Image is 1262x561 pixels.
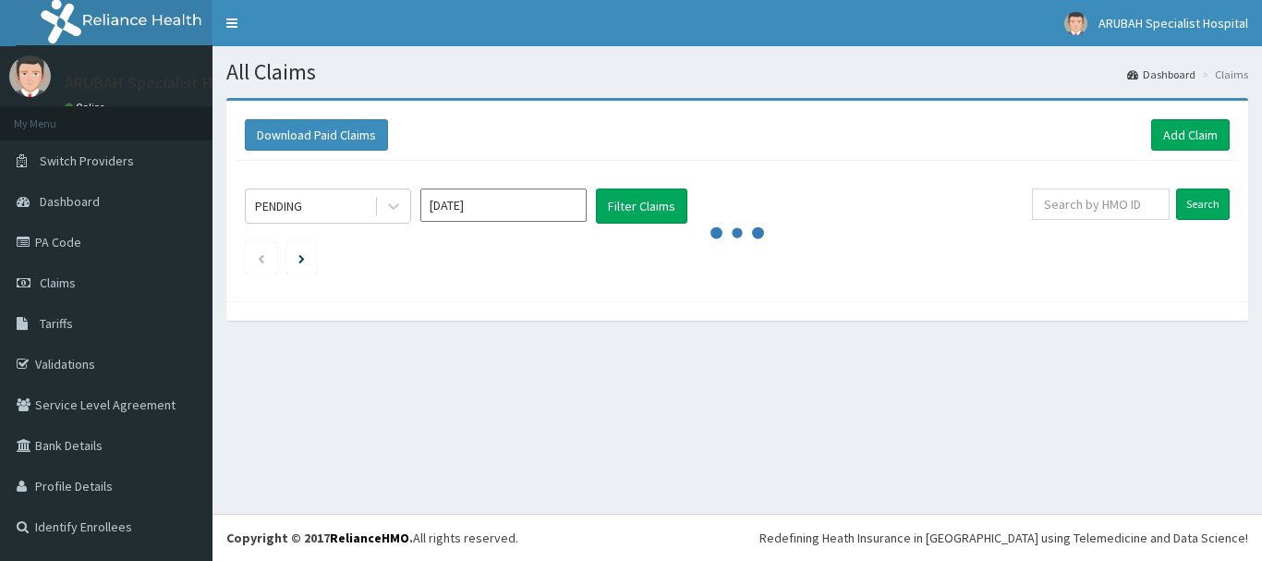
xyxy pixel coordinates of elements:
[759,529,1248,547] div: Redefining Heath Insurance in [GEOGRAPHIC_DATA] using Telemedicine and Data Science!
[255,197,302,215] div: PENDING
[9,55,51,97] img: User Image
[420,189,587,222] input: Select Month and Year
[596,189,687,224] button: Filter Claims
[212,514,1262,561] footer: All rights reserved.
[65,101,109,114] a: Online
[40,152,134,169] span: Switch Providers
[245,119,388,151] button: Download Paid Claims
[40,274,76,291] span: Claims
[257,250,265,266] a: Previous page
[1064,12,1087,35] img: User Image
[226,60,1248,84] h1: All Claims
[65,75,263,91] p: ARUBAH Specialist Hospital
[226,530,413,546] strong: Copyright © 2017 .
[1032,189,1170,220] input: Search by HMO ID
[1151,119,1230,151] a: Add Claim
[1197,67,1248,82] li: Claims
[330,530,409,546] a: RelianceHMO
[710,205,765,261] svg: audio-loading
[1127,67,1195,82] a: Dashboard
[40,193,100,210] span: Dashboard
[298,250,305,266] a: Next page
[1176,189,1230,220] input: Search
[1098,15,1248,31] span: ARUBAH Specialist Hospital
[40,315,73,332] span: Tariffs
